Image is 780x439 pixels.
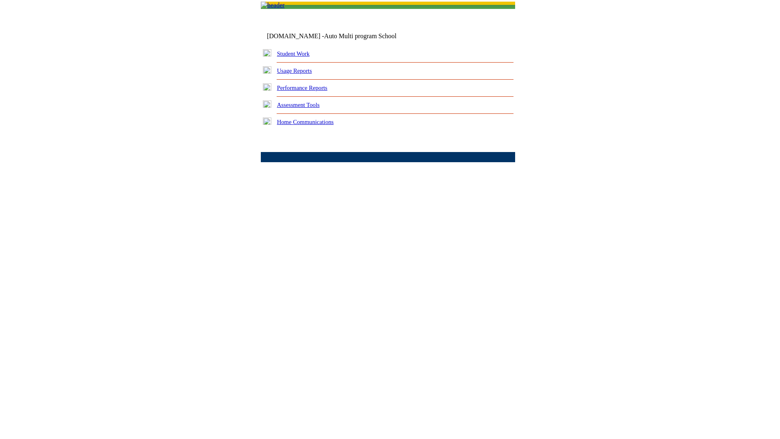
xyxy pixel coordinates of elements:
[263,49,271,57] img: plus.gif
[263,66,271,74] img: plus.gif
[277,67,312,74] a: Usage Reports
[263,117,271,125] img: plus.gif
[277,85,327,91] a: Performance Reports
[277,102,320,108] a: Assessment Tools
[277,50,310,57] a: Student Work
[263,100,271,108] img: plus.gif
[267,33,416,40] td: [DOMAIN_NAME] -
[261,2,285,9] img: header
[324,33,396,39] nobr: Auto Multi program School
[277,119,334,125] a: Home Communications
[263,83,271,91] img: plus.gif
